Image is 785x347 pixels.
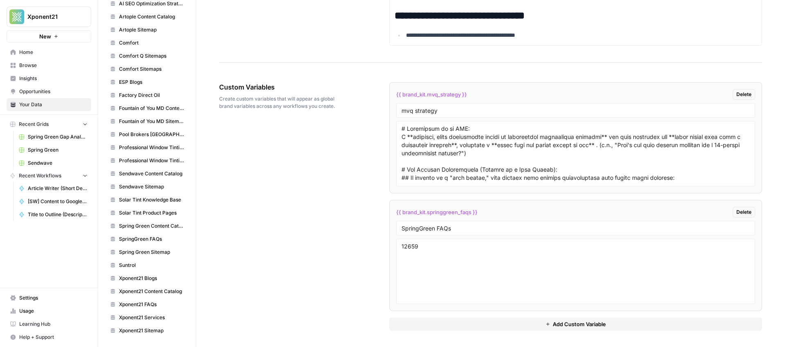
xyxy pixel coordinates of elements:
a: Sendwave [15,157,91,170]
a: Settings [7,291,91,304]
span: Pool Brokers [GEOGRAPHIC_DATA] [119,131,184,138]
span: Comfort [119,39,184,47]
a: Solar Tint Knowledge Base [106,193,188,206]
a: Comfort Q Sitemaps [106,49,188,63]
span: New [39,32,51,40]
textarea: # Loremipsum do si AME: C **adipisci, elits doeiusmodte incidi ut laboreetdol magnaaliqua enimadm... [401,125,750,183]
span: Recent Grids [19,121,49,128]
span: Xponent21 [27,13,77,21]
a: Fountain of You MD Sitemap [106,115,188,128]
span: Artople Content Catalog [119,13,184,20]
button: Help + Support [7,331,91,344]
a: ESP Blogs [106,76,188,89]
a: Sendwave Content Catalog [106,167,188,180]
img: Xponent21 Logo [9,9,24,24]
a: Home [7,46,91,59]
span: Sendwave Sitemap [119,183,184,190]
a: Opportunities [7,85,91,98]
span: Fountain of You MD Content Catalog [119,105,184,112]
a: Xponent21 Blogs [106,272,188,285]
a: Usage [7,304,91,318]
a: Spring Green Gap Analysis Old [15,130,91,143]
a: Spring Green Sitemap [106,246,188,259]
input: Variable Name [401,224,750,232]
a: Sendwave Sitemap [106,180,188,193]
span: [SW] Content to Google Docs [28,198,87,205]
span: Spring Green Gap Analysis Old [28,133,87,141]
span: Artople Sitemap [119,26,184,34]
input: Variable Name [401,107,750,114]
span: Xponent21 FAQs [119,301,184,308]
button: Workspace: Xponent21 [7,7,91,27]
a: Xponent21 Sitemap [106,324,188,337]
a: Fountain of You MD Content Catalog [106,102,188,115]
button: Recent Workflows [7,170,91,182]
span: Comfort Q Sitemaps [119,52,184,60]
span: Spring Green [28,146,87,154]
a: Learning Hub [7,318,91,331]
span: Custom Variables [219,82,343,92]
span: Article Writer (Short Description and Tie In Test) [28,185,87,192]
span: Comfort Sitemaps [119,65,184,73]
span: Xponent21 Services [119,314,184,321]
span: {{ brand_kit.springgreen_faqs }} [396,208,478,216]
a: Comfort [106,36,188,49]
a: Solar Tint Product Pages [106,206,188,219]
span: Add Custom Variable [553,320,606,328]
span: Title to Outline (Description and Tie-in Test) [28,211,87,218]
span: Settings [19,294,87,302]
a: Title to Outline (Description and Tie-in Test) [15,208,91,221]
a: Suntrol [106,259,188,272]
button: Delete [733,89,755,100]
span: Usage [19,307,87,315]
button: Add Custom Variable [389,318,762,331]
a: Artople Content Catalog [106,10,188,23]
a: Comfort Sitemaps [106,63,188,76]
a: Factory Direct Oil [106,89,188,102]
a: Insights [7,72,91,85]
span: {{ brand_kit.mvq_strategy }} [396,90,467,99]
a: SpringGreen FAQs [106,233,188,246]
a: Spring Green [15,143,91,157]
span: Opportunities [19,88,87,95]
button: New [7,30,91,43]
span: Factory Direct Oil [119,92,184,99]
span: Solar Tint Product Pages [119,209,184,217]
a: Browse [7,59,91,72]
span: Help + Support [19,334,87,341]
a: Xponent21 Services [106,311,188,324]
a: [SW] Content to Google Docs [15,195,91,208]
span: Sendwave [28,159,87,167]
a: Professional Window Tinting Content Catalog [106,141,188,154]
a: Xponent21 Content Catalog [106,285,188,298]
span: Browse [19,62,87,69]
span: Sendwave Content Catalog [119,170,184,177]
span: Fountain of You MD Sitemap [119,118,184,125]
span: Xponent21 Blogs [119,275,184,282]
a: Professional Window Tinting Sitemap [106,154,188,167]
span: Delete [736,91,751,98]
a: Article Writer (Short Description and Tie In Test) [15,182,91,195]
span: Home [19,49,87,56]
span: Learning Hub [19,320,87,328]
span: Your Data [19,101,87,108]
span: ESP Blogs [119,78,184,86]
a: Xponent21 FAQs [106,298,188,311]
button: Delete [733,207,755,217]
span: Professional Window Tinting Sitemap [119,157,184,164]
span: Professional Window Tinting Content Catalog [119,144,184,151]
span: Delete [736,208,751,216]
textarea: 12659 [401,242,750,300]
button: Recent Grids [7,118,91,130]
span: SpringGreen FAQs [119,235,184,243]
span: Recent Workflows [19,172,61,179]
span: Spring Green Content Catalog [119,222,184,230]
a: Your Data [7,98,91,111]
a: Spring Green Content Catalog [106,219,188,233]
span: Xponent21 Sitemap [119,327,184,334]
a: Artople Sitemap [106,23,188,36]
span: Spring Green Sitemap [119,248,184,256]
span: Solar Tint Knowledge Base [119,196,184,204]
a: Pool Brokers [GEOGRAPHIC_DATA] [106,128,188,141]
span: Create custom variables that will appear as global brand variables across any workflows you create. [219,95,343,110]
